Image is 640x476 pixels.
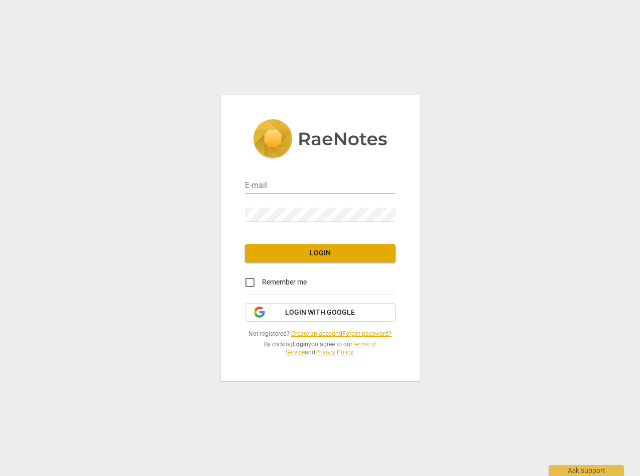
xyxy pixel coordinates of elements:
span: Remember me [262,277,307,288]
a: Create an account [291,330,341,337]
b: Login [293,341,308,348]
a: Forgot password? [342,330,392,337]
span: By clicking you agree to our and . [245,340,396,357]
span: Login with Google [285,308,355,318]
button: Login [245,244,396,262]
img: 5ac2273c67554f335776073100b6d88f.svg [253,119,388,160]
a: Privacy Policy [315,349,353,356]
button: Login with Google [245,303,396,322]
span: Not registered? | [245,330,396,338]
span: Login [253,248,388,258]
div: Ask support [549,465,624,476]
